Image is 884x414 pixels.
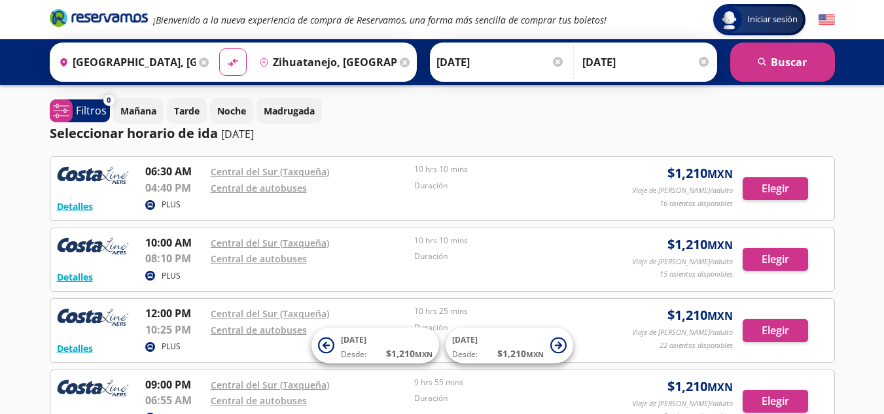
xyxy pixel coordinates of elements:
[211,307,329,320] a: Central del Sur (Taxqueña)
[50,99,110,122] button: 0Filtros
[743,319,808,342] button: Elegir
[57,270,93,284] button: Detalles
[414,164,612,175] p: 10 hrs 10 mins
[414,377,612,388] p: 9 hrs 55 mins
[730,43,835,82] button: Buscar
[743,390,808,413] button: Elegir
[660,340,733,351] p: 22 asientos disponibles
[414,235,612,247] p: 10 hrs 10 mins
[341,334,366,345] span: [DATE]
[145,164,204,179] p: 06:30 AM
[57,305,129,332] img: RESERVAMOS
[707,380,733,394] small: MXN
[667,305,733,325] span: $ 1,210
[497,347,544,360] span: $ 1,210
[221,126,254,142] p: [DATE]
[256,98,322,124] button: Madrugada
[145,250,204,266] p: 08:10 PM
[446,328,573,364] button: [DATE]Desde:$1,210MXN
[162,199,181,211] p: PLUS
[667,164,733,183] span: $ 1,210
[414,305,612,317] p: 10 hrs 25 mins
[162,270,181,282] p: PLUS
[707,167,733,181] small: MXN
[50,8,148,31] a: Brand Logo
[386,347,433,360] span: $ 1,210
[742,13,803,26] span: Iniciar sesión
[414,180,612,192] p: Duración
[217,104,246,118] p: Noche
[162,341,181,353] p: PLUS
[57,341,93,355] button: Detalles
[452,334,478,345] span: [DATE]
[414,250,612,262] p: Duración
[414,392,612,404] p: Duración
[819,12,835,28] button: English
[167,98,207,124] button: Tarde
[526,349,544,359] small: MXN
[707,309,733,323] small: MXN
[632,256,733,267] p: Viaje de [PERSON_NAME]/adulto
[632,327,733,338] p: Viaje de [PERSON_NAME]/adulto
[57,377,129,403] img: RESERVAMOS
[211,379,329,391] a: Central del Sur (Taxqueña)
[145,322,204,337] p: 10:25 PM
[145,392,204,408] p: 06:55 AM
[211,252,307,265] a: Central de autobuses
[76,103,107,118] p: Filtros
[57,164,129,190] img: RESERVAMOS
[57,199,93,213] button: Detalles
[174,104,200,118] p: Tarde
[211,182,307,194] a: Central de autobuses
[113,98,164,124] button: Mañana
[341,349,366,360] span: Desde:
[50,8,148,27] i: Brand Logo
[145,377,204,392] p: 09:00 PM
[660,269,733,280] p: 15 asientos disponibles
[667,235,733,254] span: $ 1,210
[311,328,439,364] button: [DATE]Desde:$1,210MXN
[211,165,329,178] a: Central del Sur (Taxqueña)
[254,46,397,78] input: Buscar Destino
[211,324,307,336] a: Central de autobuses
[632,185,733,196] p: Viaje de [PERSON_NAME]/adulto
[145,180,204,196] p: 04:40 PM
[436,46,565,78] input: Elegir Fecha
[582,46,711,78] input: Opcional
[120,104,156,118] p: Mañana
[414,322,612,334] p: Duración
[667,377,733,396] span: $ 1,210
[211,237,329,249] a: Central del Sur (Taxqueña)
[415,349,433,359] small: MXN
[145,235,204,250] p: 10:00 AM
[211,394,307,407] a: Central de autobuses
[54,46,196,78] input: Buscar Origen
[153,14,607,26] em: ¡Bienvenido a la nueva experiencia de compra de Reservamos, una forma más sencilla de comprar tus...
[107,95,111,106] span: 0
[707,238,733,252] small: MXN
[452,349,478,360] span: Desde:
[57,235,129,261] img: RESERVAMOS
[632,398,733,409] p: Viaje de [PERSON_NAME]/adulto
[145,305,204,321] p: 12:00 PM
[743,248,808,271] button: Elegir
[743,177,808,200] button: Elegir
[660,198,733,209] p: 16 asientos disponibles
[210,98,253,124] button: Noche
[264,104,315,118] p: Madrugada
[50,124,218,143] p: Seleccionar horario de ida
